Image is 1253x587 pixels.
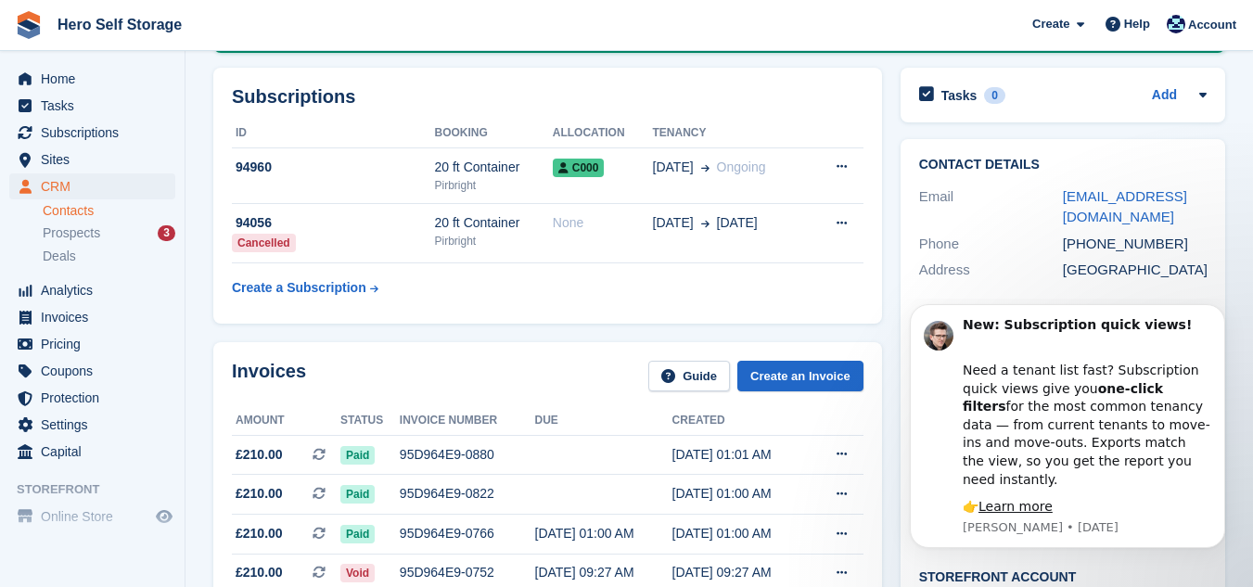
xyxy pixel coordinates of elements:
[653,158,694,177] span: [DATE]
[672,484,810,504] div: [DATE] 01:00 AM
[43,224,100,242] span: Prospects
[41,277,152,303] span: Analytics
[232,119,435,148] th: ID
[919,260,1063,281] div: Address
[717,213,758,233] span: [DATE]
[672,563,810,582] div: [DATE] 09:27 AM
[9,331,175,357] a: menu
[737,361,863,391] a: Create an Invoice
[1167,15,1185,33] img: Holly Budge
[17,480,185,499] span: Storefront
[9,147,175,172] a: menu
[232,271,378,305] a: Create a Subscription
[50,9,189,40] a: Hero Self Storage
[43,223,175,243] a: Prospects 3
[400,484,535,504] div: 95D964E9-0822
[919,158,1207,172] h2: Contact Details
[9,173,175,199] a: menu
[232,86,863,108] h2: Subscriptions
[236,563,283,582] span: £210.00
[41,358,152,384] span: Coupons
[236,484,283,504] span: £210.00
[340,406,400,436] th: Status
[400,406,535,436] th: Invoice number
[232,213,435,233] div: 94056
[9,412,175,438] a: menu
[919,234,1063,255] div: Phone
[553,213,653,233] div: None
[43,247,175,266] a: Deals
[41,385,152,411] span: Protection
[232,234,296,252] div: Cancelled
[435,177,553,194] div: Pirbright
[1188,16,1236,34] span: Account
[340,564,375,582] span: Void
[43,202,175,220] a: Contacts
[9,304,175,330] a: menu
[1032,15,1069,33] span: Create
[41,66,152,92] span: Home
[435,233,553,249] div: Pirbright
[435,119,553,148] th: Booking
[9,439,175,465] a: menu
[1063,234,1207,255] div: [PHONE_NUMBER]
[43,248,76,265] span: Deals
[653,119,810,148] th: Tenancy
[41,120,152,146] span: Subscriptions
[41,504,152,530] span: Online Store
[9,66,175,92] a: menu
[535,524,672,543] div: [DATE] 01:00 AM
[340,525,375,543] span: Paid
[553,119,653,148] th: Allocation
[400,524,535,543] div: 95D964E9-0766
[1063,260,1207,281] div: [GEOGRAPHIC_DATA]
[15,11,43,39] img: stora-icon-8386f47178a22dfd0bd8f6a31ec36ba5ce8667c1dd55bd0f319d3a0aa187defe.svg
[41,331,152,357] span: Pricing
[41,439,152,465] span: Capital
[41,147,152,172] span: Sites
[919,186,1063,228] div: Email
[400,445,535,465] div: 95D964E9-0880
[9,358,175,384] a: menu
[232,278,366,298] div: Create a Subscription
[9,504,175,530] a: menu
[9,93,175,119] a: menu
[41,304,152,330] span: Invoices
[340,446,375,465] span: Paid
[153,505,175,528] a: Preview store
[672,524,810,543] div: [DATE] 01:00 AM
[648,361,730,391] a: Guide
[1063,188,1187,225] a: [EMAIL_ADDRESS][DOMAIN_NAME]
[232,361,306,391] h2: Invoices
[9,120,175,146] a: menu
[41,93,152,119] span: Tasks
[9,385,175,411] a: menu
[535,563,672,582] div: [DATE] 09:27 AM
[941,87,978,104] h2: Tasks
[553,159,605,177] span: C000
[236,524,283,543] span: £210.00
[232,406,340,436] th: Amount
[435,158,553,177] div: 20 ft Container
[653,213,694,233] span: [DATE]
[672,406,810,436] th: Created
[1152,85,1177,107] a: Add
[41,173,152,199] span: CRM
[535,406,672,436] th: Due
[236,445,283,465] span: £210.00
[1124,15,1150,33] span: Help
[158,225,175,241] div: 3
[232,158,435,177] div: 94960
[984,87,1005,104] div: 0
[672,445,810,465] div: [DATE] 01:01 AM
[400,563,535,582] div: 95D964E9-0752
[717,160,766,174] span: Ongoing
